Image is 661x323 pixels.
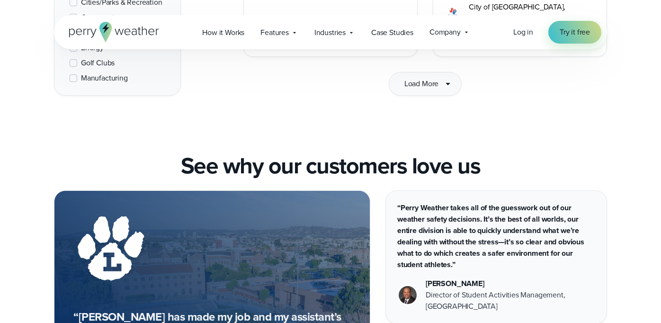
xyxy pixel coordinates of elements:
span: How it Works [202,27,244,38]
h2: See why our customers love us [181,153,481,179]
div: Director of Student Activities Management, [GEOGRAPHIC_DATA] [426,289,595,312]
span: Case Studies [371,27,413,38]
span: Company [429,27,461,38]
img: White Loyola High School Logo [73,210,149,286]
a: How it Works [194,23,252,42]
span: City of [GEOGRAPHIC_DATA], [GEOGRAPHIC_DATA] [469,1,595,24]
span: Golf Clubs [81,57,115,69]
img: City of Duncanville Logo [445,7,461,18]
span: Manufacturing [81,72,128,84]
a: Case Studies [363,23,421,42]
span: Industries [314,27,346,38]
a: Try it free [548,21,601,44]
span: Construction [81,12,123,23]
span: Load More [404,78,438,90]
a: Log in [513,27,533,38]
span: Try it free [560,27,590,38]
button: Load More [389,72,462,96]
span: Features [260,27,289,38]
p: “Perry Weather takes all of the guesswork out of our weather safety decisions. It’s the best of a... [397,202,595,270]
div: [PERSON_NAME] [426,278,595,289]
span: Log in [513,27,533,37]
